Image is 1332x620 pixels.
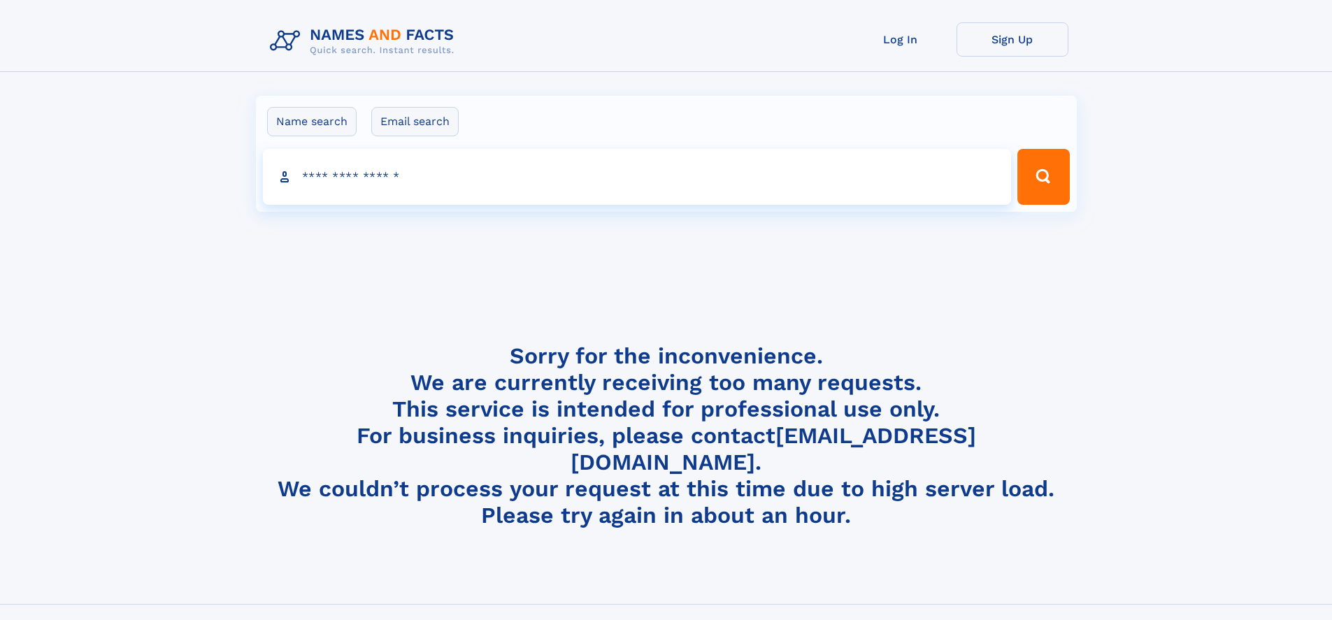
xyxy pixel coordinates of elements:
[264,22,466,60] img: Logo Names and Facts
[263,149,1012,205] input: search input
[845,22,957,57] a: Log In
[264,343,1068,529] h4: Sorry for the inconvenience. We are currently receiving too many requests. This service is intend...
[371,107,459,136] label: Email search
[957,22,1068,57] a: Sign Up
[267,107,357,136] label: Name search
[1017,149,1069,205] button: Search Button
[571,422,976,475] a: [EMAIL_ADDRESS][DOMAIN_NAME]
